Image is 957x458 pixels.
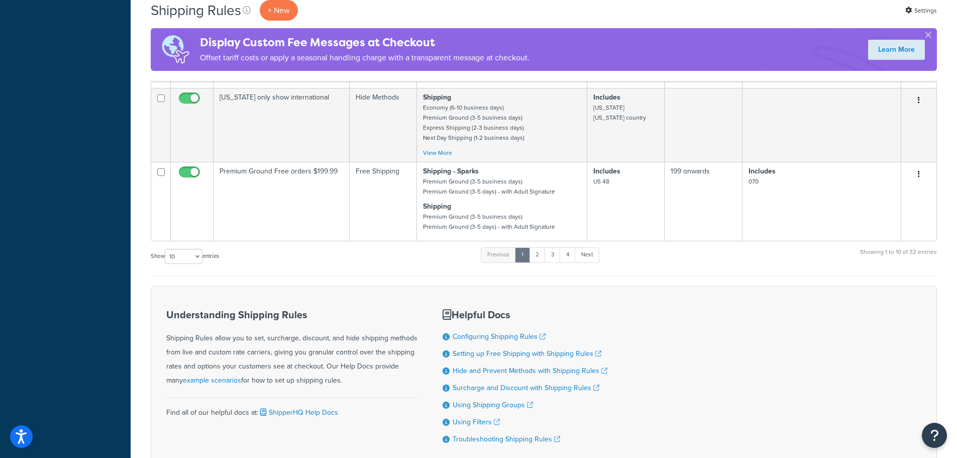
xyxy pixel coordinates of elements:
h3: Understanding Shipping Rules [166,309,417,320]
select: Showentries [165,249,202,264]
a: Previous [481,247,516,262]
a: Surcharge and Discount with Shipping Rules [453,383,599,393]
a: Configuring Shipping Rules [453,331,546,342]
td: Hide Methods [350,88,417,162]
div: Showing 1 to 10 of 32 entries [860,246,937,268]
a: Using Filters [453,417,500,427]
a: ShipperHQ Help Docs [258,407,338,418]
td: [US_STATE] only show international [214,88,350,162]
h3: Helpful Docs [443,309,607,320]
strong: Shipping [423,92,451,103]
td: Premium Ground Free orders $199.99 [214,162,350,241]
td: 199 onwards [665,162,742,241]
a: example scenarios [183,375,241,386]
a: View More [423,148,452,157]
small: [US_STATE] [US_STATE] country [593,103,646,122]
a: Troubleshooting Shipping Rules [453,434,560,444]
a: Hide and Prevent Methods with Shipping Rules [453,365,607,376]
td: Free Shipping [350,162,417,241]
small: 070 [749,177,759,186]
small: Premium Ground (3-5 business days) Premium Ground (3-5 days) - with Adult Signature [423,212,555,231]
h1: Shipping Rules [151,1,241,20]
small: Premium Ground (3-5 business days) Premium Ground (3-5 days) - with Adult Signature [423,177,555,196]
label: Show entries [151,249,219,264]
small: Economy (6-10 business days) Premium Ground (3-5 business days) Express Shipping (2-3 business da... [423,103,524,142]
img: duties-banner-06bc72dcb5fe05cb3f9472aba00be2ae8eb53ab6f0d8bb03d382ba314ac3c341.png [151,28,200,71]
a: 2 [529,247,546,262]
a: Using Shipping Groups [453,400,533,410]
h4: Display Custom Fee Messages at Checkout [200,34,529,51]
strong: Includes [749,166,776,176]
a: 4 [560,247,576,262]
div: Find all of our helpful docs at: [166,398,417,420]
a: Setting up Free Shipping with Shipping Rules [453,348,601,359]
strong: Includes [593,92,620,103]
a: Next [575,247,599,262]
strong: Includes [593,166,620,176]
a: 1 [515,247,530,262]
strong: Shipping [423,201,451,212]
a: 3 [545,247,561,262]
button: Open Resource Center [922,423,947,448]
p: Offset tariff costs or apply a seasonal handling charge with a transparent message at checkout. [200,51,529,65]
a: Settings [905,4,937,18]
small: US 48 [593,177,609,186]
strong: Shipping - Sparks [423,166,479,176]
a: Learn More [868,40,925,60]
div: Shipping Rules allow you to set, surcharge, discount, and hide shipping methods from live and cus... [166,309,417,388]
